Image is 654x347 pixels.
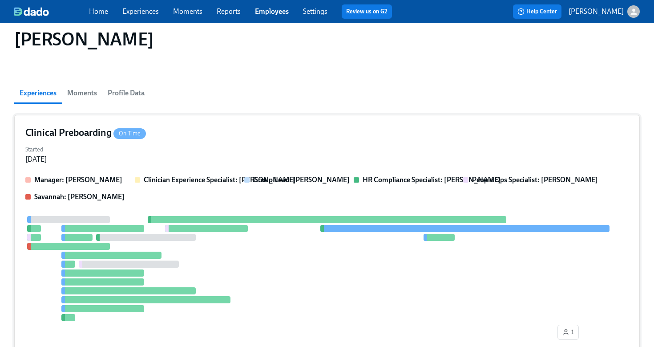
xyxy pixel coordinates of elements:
[67,87,97,99] span: Moments
[14,29,154,50] h1: [PERSON_NAME]
[173,7,202,16] a: Moments
[108,87,145,99] span: Profile Data
[472,176,598,184] strong: People Ops Specialist: [PERSON_NAME]
[122,7,159,16] a: Experiences
[14,7,49,16] img: dado
[89,7,108,16] a: Home
[513,4,561,19] button: Help Center
[346,7,388,16] a: Review us on G2
[14,7,89,16] a: dado
[25,126,146,139] h4: Clinical Preboarding
[363,176,501,184] strong: HR Compliance Specialist: [PERSON_NAME]
[113,130,146,137] span: On Time
[303,7,327,16] a: Settings
[255,7,289,16] a: Employees
[253,176,350,184] strong: Group Lead: [PERSON_NAME]
[342,4,392,19] button: Review us on G2
[34,176,122,184] strong: Manager: [PERSON_NAME]
[217,7,241,16] a: Reports
[562,328,574,337] span: 1
[569,5,640,18] button: [PERSON_NAME]
[34,192,125,201] strong: Savannah: [PERSON_NAME]
[144,176,296,184] strong: Clinician Experience Specialist: [PERSON_NAME]
[517,7,557,16] span: Help Center
[569,7,624,16] p: [PERSON_NAME]
[25,155,47,164] div: [DATE]
[25,145,47,155] label: Started
[20,87,57,99] span: Experiences
[557,325,579,340] button: 1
